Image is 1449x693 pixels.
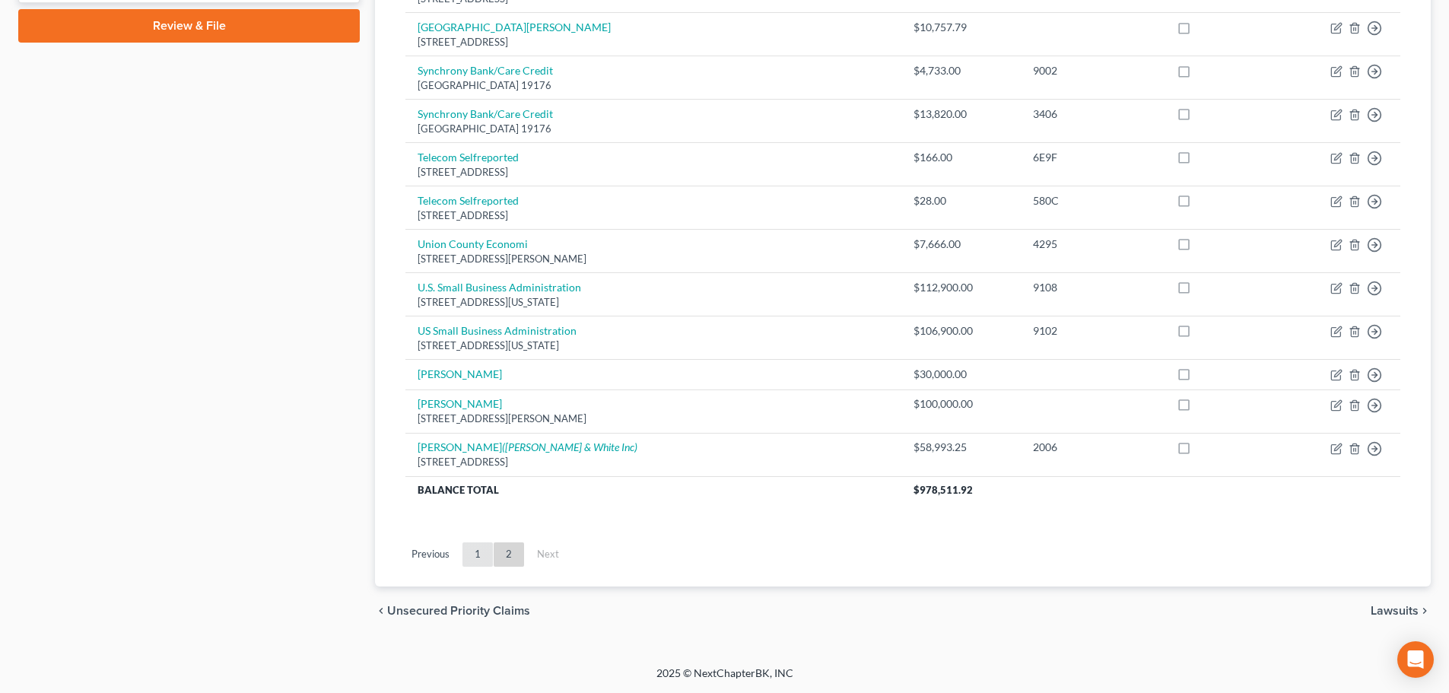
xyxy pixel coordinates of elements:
a: Telecom Selfreported [418,194,519,207]
div: 580C [1033,193,1152,208]
i: ([PERSON_NAME] & White Inc) [502,440,637,453]
span: Lawsuits [1371,605,1419,617]
div: [STREET_ADDRESS][PERSON_NAME] [418,252,889,266]
div: $10,757.79 [914,20,1009,35]
a: Synchrony Bank/Care Credit [418,107,553,120]
div: $100,000.00 [914,396,1009,412]
a: [GEOGRAPHIC_DATA][PERSON_NAME] [418,21,611,33]
a: 2 [494,542,524,567]
span: $978,511.92 [914,484,973,496]
a: Review & File [18,9,360,43]
div: $58,993.25 [914,440,1009,455]
a: 1 [462,542,493,567]
button: Lawsuits chevron_right [1371,605,1431,617]
div: $166.00 [914,150,1009,165]
div: 3406 [1033,106,1152,122]
div: [STREET_ADDRESS][US_STATE] [418,295,889,310]
div: $28.00 [914,193,1009,208]
div: 2025 © NextChapterBK, INC [291,666,1158,693]
a: [PERSON_NAME]([PERSON_NAME] & White Inc) [418,440,637,453]
div: $4,733.00 [914,63,1009,78]
div: $106,900.00 [914,323,1009,339]
div: [STREET_ADDRESS][PERSON_NAME] [418,412,889,426]
div: $112,900.00 [914,280,1009,295]
div: [STREET_ADDRESS] [418,208,889,223]
div: 6E9F [1033,150,1152,165]
a: Union County Economi [418,237,528,250]
div: $30,000.00 [914,367,1009,382]
div: 9002 [1033,63,1152,78]
div: 4295 [1033,237,1152,252]
div: [STREET_ADDRESS][US_STATE] [418,339,889,353]
i: chevron_right [1419,605,1431,617]
div: 2006 [1033,440,1152,455]
i: chevron_left [375,605,387,617]
div: Open Intercom Messenger [1397,641,1434,678]
div: [STREET_ADDRESS] [418,455,889,469]
div: [STREET_ADDRESS] [418,35,889,49]
a: [PERSON_NAME] [418,367,502,380]
div: 9108 [1033,280,1152,295]
a: U.S. Small Business Administration [418,281,581,294]
div: [STREET_ADDRESS] [418,165,889,180]
a: Synchrony Bank/Care Credit [418,64,553,77]
div: $7,666.00 [914,237,1009,252]
span: Unsecured Priority Claims [387,605,530,617]
div: [GEOGRAPHIC_DATA] 19176 [418,122,889,136]
div: 9102 [1033,323,1152,339]
div: [GEOGRAPHIC_DATA] 19176 [418,78,889,93]
a: [PERSON_NAME] [418,397,502,410]
div: $13,820.00 [914,106,1009,122]
th: Balance Total [405,476,901,504]
a: Telecom Selfreported [418,151,519,164]
a: US Small Business Administration [418,324,577,337]
button: chevron_left Unsecured Priority Claims [375,605,530,617]
a: Previous [399,542,462,567]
